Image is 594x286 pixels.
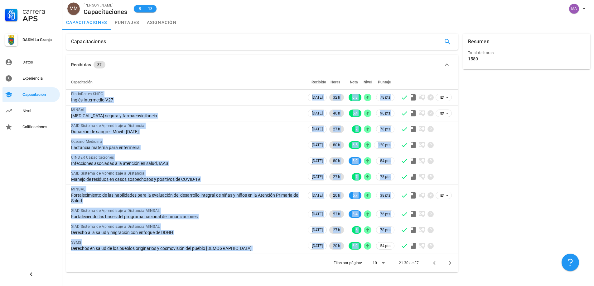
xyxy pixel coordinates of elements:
[429,257,440,269] button: Página anterior
[312,126,323,133] span: [DATE]
[307,75,328,90] th: Recibido
[312,192,323,199] span: [DATE]
[2,71,60,86] a: Experiencia
[333,141,340,149] span: 80 h
[71,209,160,213] span: SIAD Sistema de Aprendizaje a Distancia MINSAL
[333,157,340,165] span: 80 h
[569,4,579,14] div: avatar
[363,75,373,90] th: Nivel
[312,227,323,233] span: [DATE]
[312,211,323,218] span: [DATE]
[312,142,323,148] span: [DATE]
[70,2,78,15] span: MM
[311,80,326,84] span: Recibido
[22,7,57,15] div: Carrera
[84,2,128,8] div: [PERSON_NAME]
[312,242,323,249] span: [DATE]
[333,226,340,234] span: 27 h
[333,94,340,101] span: 32 h
[22,76,57,81] div: Experiencia
[333,210,340,218] span: 53 h
[331,80,340,84] span: Horas
[143,15,181,30] a: asignación
[312,110,323,117] span: [DATE]
[380,211,390,217] span: 76 pts
[66,55,458,75] button: Recibidas 37
[364,80,372,84] span: Nivel
[66,75,307,90] th: Capacitación
[71,155,114,160] span: CINDER Capacitaciones
[71,61,91,68] div: Recibidas
[380,243,390,249] span: 54 pts
[373,258,387,268] div: 10Filas por página:
[333,125,340,133] span: 27 h
[399,260,419,266] div: 21-30 de 37
[22,108,57,113] div: Nivel
[312,173,323,180] span: [DATE]
[312,94,323,101] span: [DATE]
[71,187,85,191] span: MINSAL
[71,97,302,103] div: Inglés Intermedio V27
[380,110,390,116] span: 96 pts
[378,80,391,84] span: Puntaje
[352,157,358,165] span: 5.9
[468,56,478,62] div: 1580
[71,176,302,182] div: Manejo de residuos en casos sospechosos y positivos de COVID-19
[373,260,377,266] div: 10
[352,242,358,250] span: 6.9
[71,145,302,150] div: Lactancia materna para enfermería
[71,80,93,84] span: Capacitación
[333,192,340,199] span: 20 h
[355,173,358,181] span: 7
[380,94,390,101] span: 78 pts
[352,210,358,218] span: 5.4
[71,161,302,166] div: Infecciones asociadas a la atención en salud, IAAS
[2,120,60,134] a: Calificaciones
[350,80,358,84] span: Nota
[22,92,57,97] div: Capacitación
[71,230,302,235] div: Derecho a la salud y migración con enfoque de DDHH
[111,15,143,30] a: puntajes
[352,141,358,149] span: 6.5
[71,92,103,96] span: BiblioRedes-SNPC
[333,110,340,117] span: 40 h
[71,240,81,245] span: SSMS
[84,8,128,15] div: Capacitaciones
[22,60,57,65] div: Datos
[328,75,345,90] th: Horas
[138,6,142,12] span: B
[71,171,145,176] span: SAID Sistema de Aprendizaje a Distancia
[97,61,102,68] span: 37
[71,113,302,119] div: [MEDICAL_DATA] segura y farmacovigilancia
[334,254,387,272] div: Filas por página:
[148,6,153,12] span: 13
[355,226,358,234] span: 6
[380,227,390,233] span: 78 pts
[353,192,358,199] span: 5,7
[22,37,57,42] div: DASM La Granja
[71,129,302,134] div: Donación de sangre - Móvil - [DATE]
[468,50,585,56] div: Total de horas
[380,174,390,180] span: 78 pts
[62,15,111,30] a: capacitaciones
[71,192,302,204] div: Fortalecimiento de las habilidades para la evaluación del desarrollo integral de niñas y niños en...
[22,124,57,129] div: Calificaciones
[22,15,57,22] div: APS
[71,34,106,50] div: Capacitaciones
[333,173,340,181] span: 27 h
[312,157,323,164] span: [DATE]
[355,125,358,133] span: 7
[67,2,80,15] div: avatar
[2,55,60,70] a: Datos
[380,158,390,164] span: 84 pts
[71,214,302,219] div: Fortaleciendo las bases del programa nacional de inmunizaciones
[352,94,358,101] span: 6.8
[333,242,340,250] span: 20 h
[378,142,390,148] span: 120 pts
[353,110,358,117] span: 6,4
[2,87,60,102] a: Capacitación
[2,103,60,118] a: Nivel
[468,34,490,50] div: Resumen
[71,124,145,128] span: SAID Sistema de Aprendizaje a Distancia
[71,108,85,112] span: MINSAL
